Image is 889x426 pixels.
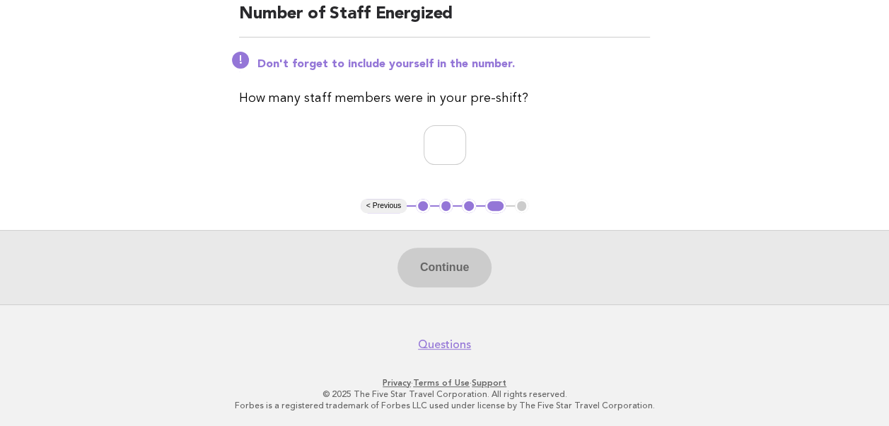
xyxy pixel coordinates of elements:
[439,199,453,213] button: 2
[257,57,650,71] p: Don't forget to include yourself in the number.
[361,199,407,213] button: < Previous
[383,378,411,388] a: Privacy
[413,378,470,388] a: Terms of Use
[418,338,471,352] a: Questions
[239,88,650,108] p: How many staff members were in your pre-shift?
[416,199,430,213] button: 1
[485,199,506,213] button: 4
[462,199,476,213] button: 3
[20,377,869,388] p: · ·
[472,378,506,388] a: Support
[20,400,869,411] p: Forbes is a registered trademark of Forbes LLC used under license by The Five Star Travel Corpora...
[239,3,650,38] h2: Number of Staff Energized
[20,388,869,400] p: © 2025 The Five Star Travel Corporation. All rights reserved.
